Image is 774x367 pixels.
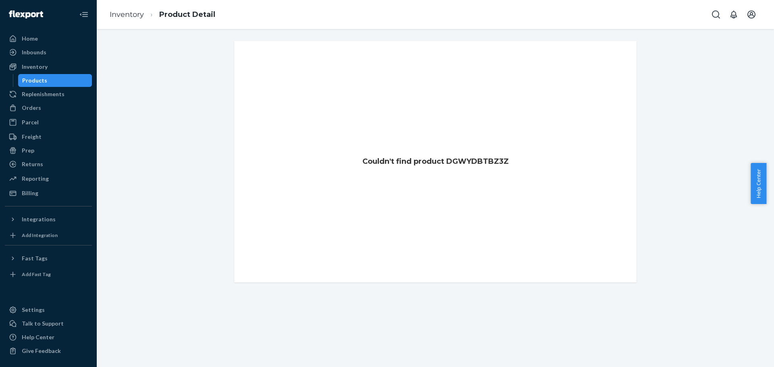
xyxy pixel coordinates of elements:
[5,344,92,357] button: Give Feedback
[5,158,92,171] a: Returns
[22,104,41,112] div: Orders
[5,46,92,59] a: Inbounds
[5,101,92,114] a: Orders
[22,347,61,355] div: Give Feedback
[22,215,56,223] div: Integrations
[22,254,48,262] div: Fast Tags
[22,76,47,85] div: Products
[5,116,92,129] a: Parcel
[22,320,64,328] div: Talk to Support
[751,163,766,204] button: Help Center
[22,232,58,239] div: Add Integration
[103,3,222,27] ol: breadcrumbs
[5,130,92,143] a: Freight
[22,175,49,183] div: Reporting
[22,146,34,155] div: Prep
[5,303,92,316] a: Settings
[5,213,92,226] button: Integrations
[110,10,144,19] a: Inventory
[22,118,39,126] div: Parcel
[22,189,38,197] div: Billing
[22,333,54,341] div: Help Center
[726,6,742,23] button: Open notifications
[5,32,92,45] a: Home
[5,144,92,157] a: Prep
[5,229,92,242] a: Add Integration
[22,306,45,314] div: Settings
[5,88,92,101] a: Replenishments
[5,172,92,185] a: Reporting
[76,6,92,23] button: Close Navigation
[22,35,38,43] div: Home
[22,271,51,278] div: Add Fast Tag
[18,74,92,87] a: Products
[5,268,92,281] a: Add Fast Tag
[22,90,64,98] div: Replenishments
[159,10,215,19] a: Product Detail
[22,160,43,168] div: Returns
[5,317,92,330] button: Talk to Support
[9,10,43,19] img: Flexport logo
[5,252,92,265] button: Fast Tags
[234,41,637,282] div: Couldn't find product DGWYDBTBZ3Z
[22,48,46,56] div: Inbounds
[5,331,92,344] a: Help Center
[22,63,48,71] div: Inventory
[5,60,92,73] a: Inventory
[22,133,42,141] div: Freight
[708,6,724,23] button: Open Search Box
[5,187,92,200] a: Billing
[743,6,759,23] button: Open account menu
